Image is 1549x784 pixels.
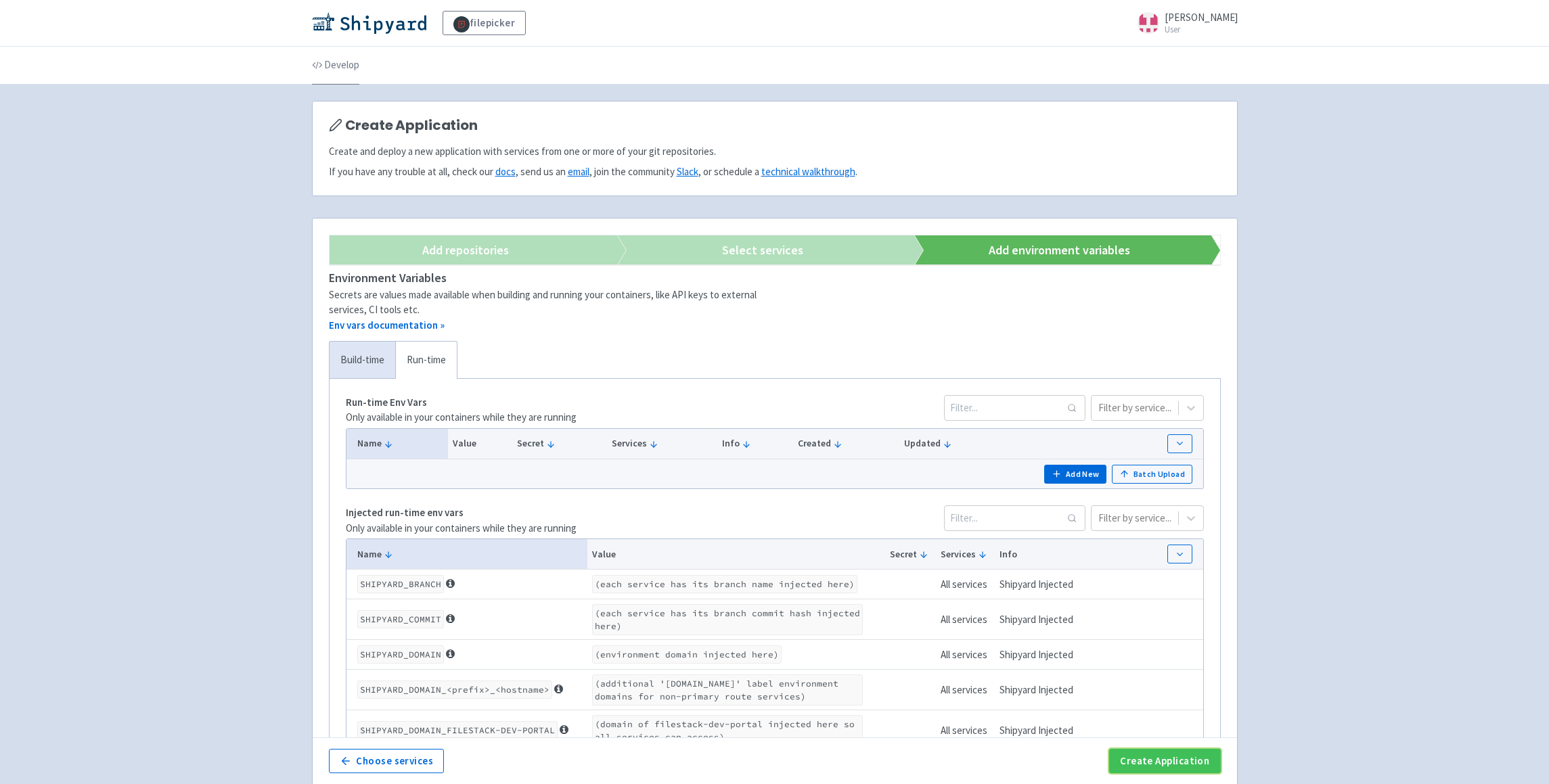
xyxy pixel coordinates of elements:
[936,599,995,640] td: All services
[346,506,464,519] strong: Injected run-time env vars
[890,547,932,561] button: Secret
[346,396,427,409] strong: Run-time Env Vars
[592,674,863,706] code: (additional '[DOMAIN_NAME]' label environment domains for non-primary route services)
[357,610,444,628] code: SHIPYARD_COMMIT
[995,640,1083,670] td: Shipyard Injected
[312,47,359,85] a: Develop
[329,319,445,331] a: Env vars documentation »
[592,604,863,635] code: (each service has its branch commit hash injected here)
[944,505,1085,531] input: Filter...
[1109,749,1220,773] button: Create Application
[357,575,444,593] code: SHIPYARD_BRANCH
[568,165,589,178] a: email
[357,721,558,739] code: SHIPYARD_DOMAIN_FILESTACK-DEV-PORTAL
[936,640,995,670] td: All services
[722,436,789,451] button: Info
[329,164,1221,180] p: If you have any trouble at all, check our , send us an , join the community , or schedule a .
[995,670,1083,710] td: Shipyard Injected
[357,681,552,699] code: SHIPYARD_DOMAIN_<prefix>_<hostname>
[995,539,1083,570] th: Info
[677,165,698,178] a: Slack
[346,410,577,425] p: Only available in your containers while they are running
[761,165,855,178] a: technical walkthrough
[936,710,995,751] td: All services
[612,436,714,451] button: Services
[995,710,1083,751] td: Shipyard Injected
[936,670,995,710] td: All services
[592,645,782,664] code: (environment domain injected here)
[329,749,445,773] button: Choose services
[309,235,606,264] a: Add repositories
[1112,465,1192,484] button: Batch Upload
[345,118,478,133] span: Create Application
[606,235,903,264] a: Select services
[1044,465,1106,484] button: Add New
[798,436,896,451] button: Created
[443,11,526,35] a: filepicker
[357,547,584,561] button: Name
[329,271,775,285] h4: Environment Variables
[944,395,1085,421] input: Filter...
[587,539,886,570] th: Value
[903,235,1200,264] a: Add environment variables
[936,570,995,599] td: All services
[346,521,577,536] p: Only available in your containers while they are running
[517,436,603,451] button: Secret
[941,547,991,561] button: Services
[357,645,444,664] code: SHIPYARD_DOMAIN
[1129,12,1238,34] a: [PERSON_NAME] User
[592,715,863,746] code: (domain of filestack-dev-portal injected here so all services can access)
[329,144,1221,160] p: Create and deploy a new application with services from one or more of your git repositories.
[357,436,444,451] button: Name
[395,342,457,379] a: Run-time
[995,599,1083,640] td: Shipyard Injected
[904,436,1009,451] button: Updated
[448,429,513,459] th: Value
[1165,11,1238,24] span: [PERSON_NAME]
[1165,25,1238,34] small: User
[495,165,516,178] a: docs
[995,570,1083,599] td: Shipyard Injected
[592,575,857,593] code: (each service has its branch name injected here)
[330,342,395,379] a: Build-time
[312,12,426,34] img: Shipyard logo
[329,287,775,318] div: Secrets are values made available when building and running your containers, like API keys to ext...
